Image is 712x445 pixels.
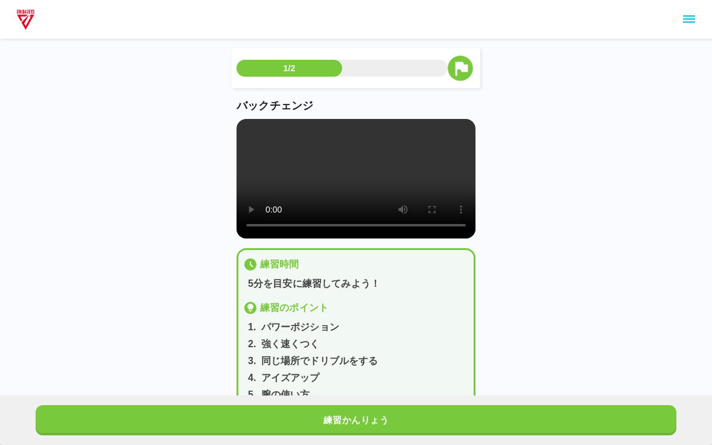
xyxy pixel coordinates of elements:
button: sidemenu [679,9,699,30]
p: 練習時間 [260,257,299,272]
p: 同じ場所でドリブルをする [261,354,378,368]
p: パワーポジション [261,320,339,335]
p: 1/2 [284,62,296,74]
p: バックチェンジ [237,98,475,114]
p: 2 . [248,337,256,351]
p: 腕の使い方 [261,388,310,402]
p: 4 . [248,371,256,385]
p: アイズアップ [261,371,320,385]
p: 強く速くつく [261,337,320,351]
img: dummy [14,7,37,31]
p: 練習のポイント [260,301,328,315]
p: 5 . [248,388,256,402]
p: 3 . [248,354,256,368]
p: 1 . [248,320,256,335]
button: 練習かんりょう [36,405,676,435]
p: 5分を目安に練習してみよう！ [248,277,469,291]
